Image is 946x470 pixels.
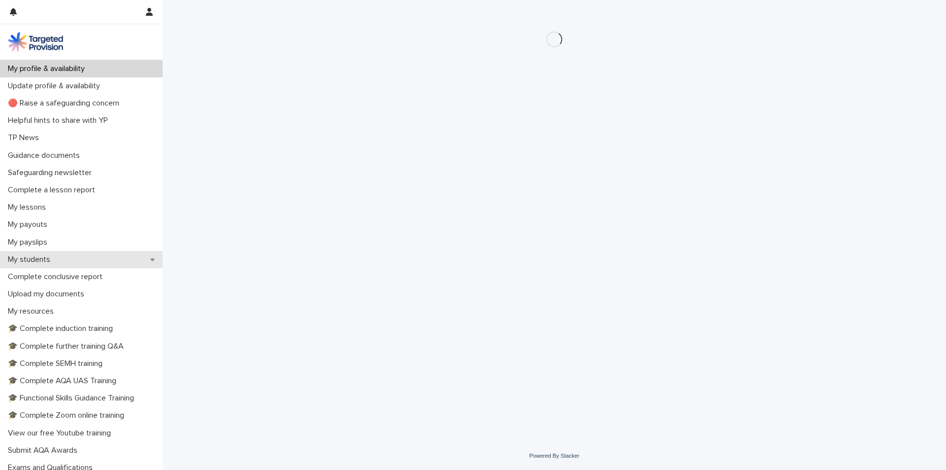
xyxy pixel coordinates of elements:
p: Safeguarding newsletter [4,168,100,178]
p: View our free Youtube training [4,429,119,438]
p: My payouts [4,220,55,229]
p: Complete a lesson report [4,185,103,195]
p: Complete conclusive report [4,272,110,282]
p: Guidance documents [4,151,88,160]
p: 🎓 Functional Skills Guidance Training [4,394,142,403]
p: Submit AQA Awards [4,446,85,455]
p: Update profile & availability [4,81,108,91]
p: 🎓 Complete induction training [4,324,121,333]
p: My lessons [4,203,54,212]
p: 🎓 Complete further training Q&A [4,342,132,351]
p: 🎓 Complete AQA UAS Training [4,376,124,386]
a: Powered By Stacker [529,453,579,459]
p: My resources [4,307,62,316]
p: 🎓 Complete Zoom online training [4,411,132,420]
p: My students [4,255,58,264]
p: TP News [4,133,47,143]
p: My payslips [4,238,55,247]
p: 🔴 Raise a safeguarding concern [4,99,127,108]
p: My profile & availability [4,64,93,73]
img: M5nRWzHhSzIhMunXDL62 [8,32,63,52]
p: Upload my documents [4,289,92,299]
p: Helpful hints to share with YP [4,116,116,125]
p: 🎓 Complete SEMH training [4,359,110,368]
